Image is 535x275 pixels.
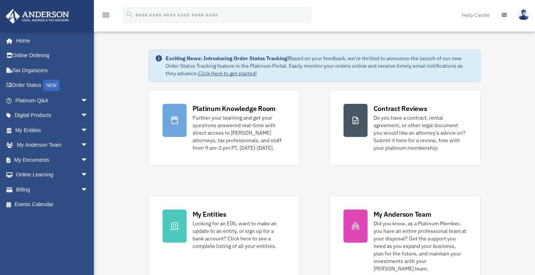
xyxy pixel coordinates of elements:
[5,63,99,78] a: Tax Organizers
[81,138,96,153] span: arrow_drop_down
[193,210,226,219] div: My Entities
[81,108,96,123] span: arrow_drop_down
[5,93,99,108] a: Platinum Q&Aarrow_drop_down
[43,80,60,91] div: NEW
[81,182,96,198] span: arrow_drop_down
[5,48,99,63] a: Online Ordering
[81,167,96,183] span: arrow_drop_down
[193,104,276,113] div: Platinum Knowledge Room
[518,9,529,20] img: User Pic
[166,55,289,62] strong: Exciting News: Introducing Order Status Tracking!
[3,9,71,24] img: Anderson Advisors Platinum Portal
[5,123,99,138] a: My Entitiesarrow_drop_down
[5,138,99,153] a: My Anderson Teamarrow_drop_down
[193,114,286,152] div: Further your learning and get your questions answered real-time with direct access to [PERSON_NAM...
[81,123,96,138] span: arrow_drop_down
[149,90,300,166] a: Platinum Knowledge Room Further your learning and get your questions answered real-time with dire...
[374,104,427,113] div: Contract Reviews
[81,93,96,108] span: arrow_drop_down
[374,210,431,219] div: My Anderson Team
[374,114,467,152] div: Do you have a contract, rental agreement, or other legal document you would like an attorney's ad...
[193,220,286,250] div: Looking for an EIN, want to make an update to an entity, or sign up for a bank account? Click her...
[81,152,96,168] span: arrow_drop_down
[5,197,99,212] a: Events Calendar
[198,70,257,77] a: Click Here to get started!
[5,167,99,182] a: Online Learningarrow_drop_down
[5,182,99,197] a: Billingarrow_drop_down
[166,55,474,77] div: Based on your feedback, we're thrilled to announce the launch of our new Order Status Tracking fe...
[5,108,99,123] a: Digital Productsarrow_drop_down
[5,78,99,93] a: Order StatusNEW
[5,33,96,48] a: Home
[374,220,467,272] div: Did you know, as a Platinum Member, you have an entire professional team at your disposal? Get th...
[101,11,110,20] i: menu
[101,13,110,20] a: menu
[330,90,481,166] a: Contract Reviews Do you have a contract, rental agreement, or other legal document you would like...
[5,152,99,167] a: My Documentsarrow_drop_down
[125,10,134,18] i: search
